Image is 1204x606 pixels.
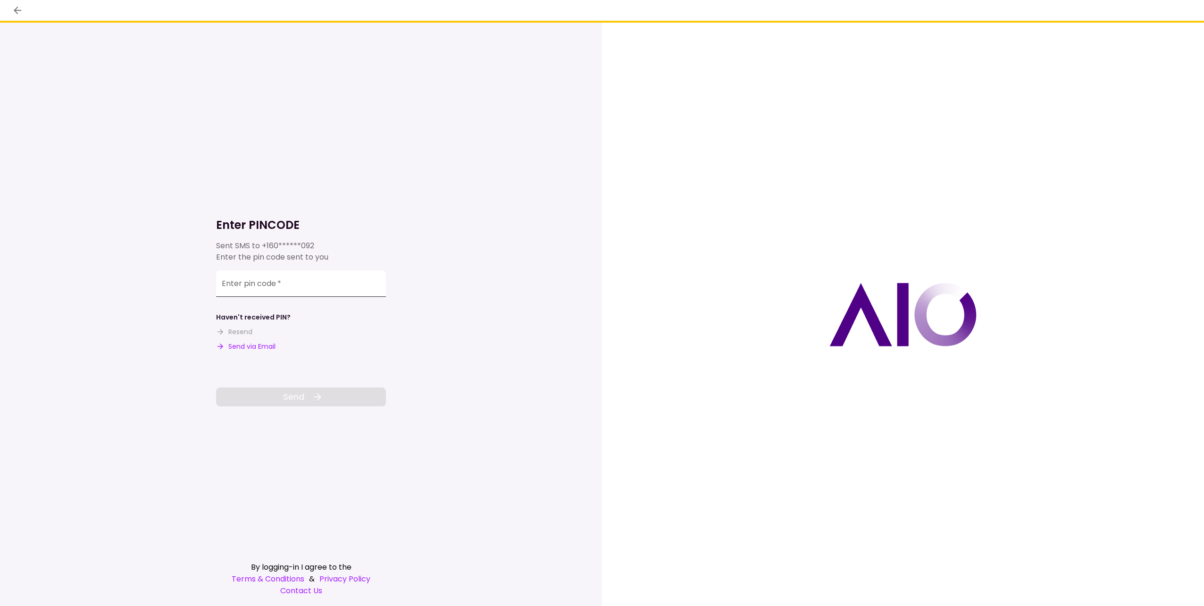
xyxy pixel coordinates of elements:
[232,573,304,585] a: Terms & Conditions
[283,390,304,403] span: Send
[216,585,386,597] a: Contact Us
[216,573,386,585] div: &
[216,561,386,573] div: By logging-in I agree to the
[9,2,25,18] button: back
[216,240,386,263] div: Sent SMS to Enter the pin code sent to you
[216,312,291,322] div: Haven't received PIN?
[216,387,386,406] button: Send
[319,573,370,585] a: Privacy Policy
[216,342,276,352] button: Send via Email
[216,327,252,337] button: Resend
[829,283,977,346] img: AIO logo
[216,218,386,233] h1: Enter PINCODE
